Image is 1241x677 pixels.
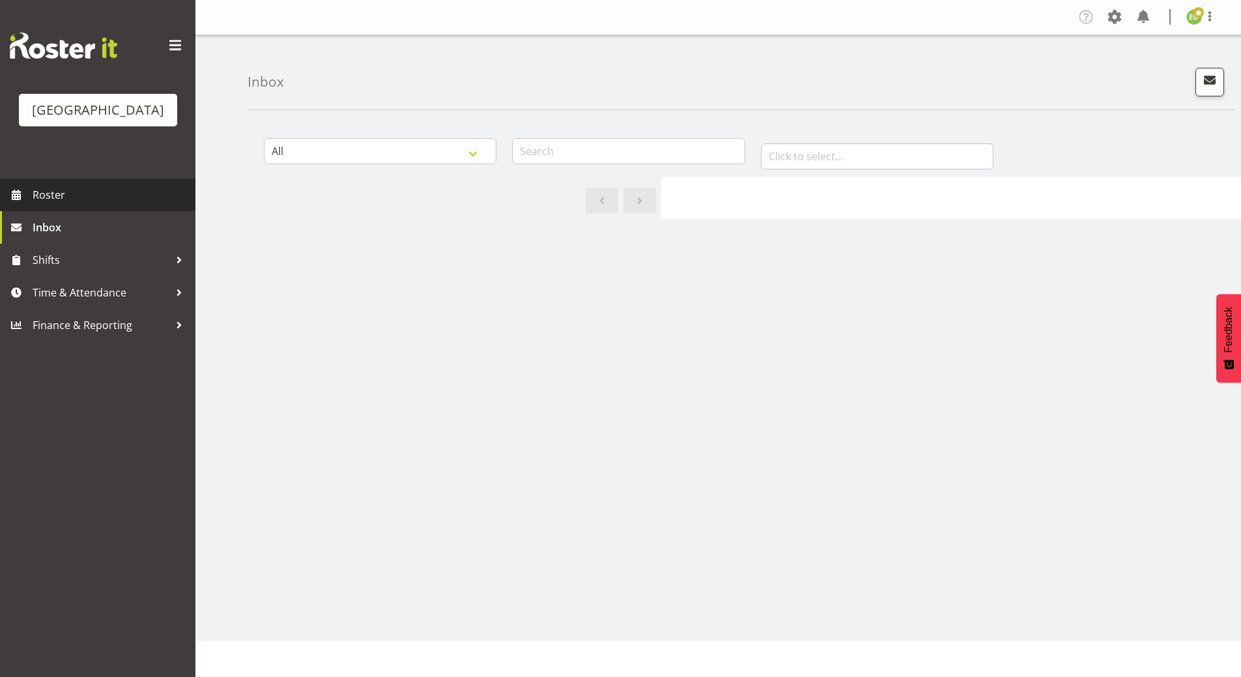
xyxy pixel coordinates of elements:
button: Feedback - Show survey [1216,294,1241,382]
a: Previous page [586,188,618,214]
a: Next page [623,188,656,214]
h4: Inbox [248,74,284,89]
span: Finance & Reporting [33,315,169,335]
img: Rosterit website logo [10,33,117,59]
input: Click to select... [761,143,993,169]
img: emma-dowman11789.jpg [1186,9,1202,25]
span: Shifts [33,250,169,270]
span: Roster [33,185,189,205]
span: Feedback [1223,307,1234,353]
input: Search [512,138,745,164]
span: Inbox [33,218,189,237]
span: Time & Attendance [33,283,169,302]
div: [GEOGRAPHIC_DATA] [32,100,164,120]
